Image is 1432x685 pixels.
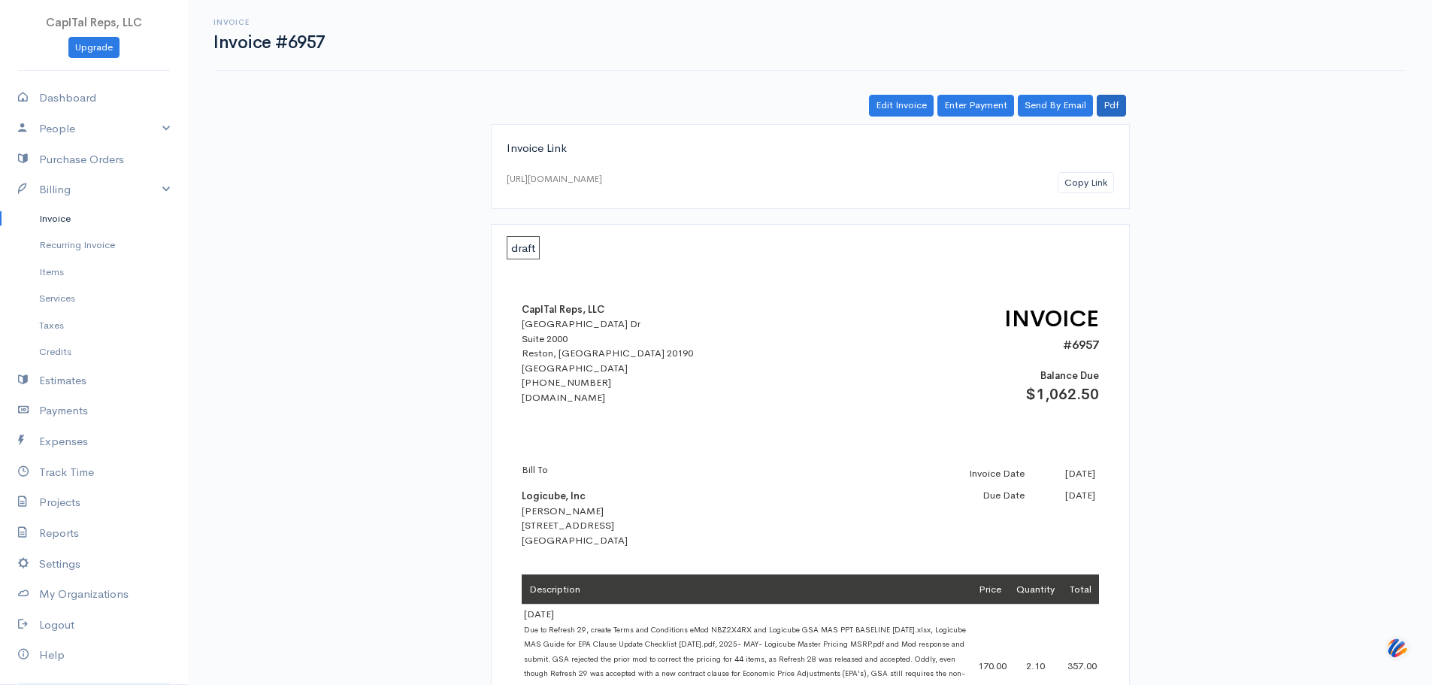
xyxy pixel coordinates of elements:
td: Due Date [911,484,1029,507]
div: [GEOGRAPHIC_DATA] Dr Suite 2000 Reston, [GEOGRAPHIC_DATA] 20190 [GEOGRAPHIC_DATA] [PHONE_NUMBER] ... [522,317,785,405]
td: Description [522,574,971,605]
div: Invoice Link [507,140,1114,157]
div: [PERSON_NAME] [STREET_ADDRESS] [GEOGRAPHIC_DATA] [522,462,785,548]
button: Copy Link [1058,172,1114,194]
td: Quantity [1009,574,1062,605]
b: Logicube, Inc [522,490,586,502]
h1: Invoice #6957 [213,33,325,52]
a: Pdf [1097,95,1126,117]
h6: Invoice [213,18,325,26]
span: CapITal Reps, LLC [46,15,142,29]
a: Enter Payment [937,95,1014,117]
a: Upgrade [68,37,120,59]
span: draft [507,236,540,259]
td: Invoice Date [911,462,1029,485]
p: Bill To [522,462,785,477]
img: svg+xml;base64,PHN2ZyB3aWR0aD0iNDQiIGhlaWdodD0iNDQiIHZpZXdCb3g9IjAgMCA0NCA0NCIgZmlsbD0ibm9uZSIgeG... [1385,635,1410,662]
span: #6957 [1063,337,1099,353]
td: Price [971,574,1009,605]
span: Balance Due [1040,369,1099,382]
div: [URL][DOMAIN_NAME] [507,172,602,186]
span: $1,062.50 [1025,385,1099,404]
td: [DATE] [1028,484,1098,507]
a: Send By Email [1018,95,1093,117]
a: Edit Invoice [869,95,934,117]
b: CapITal Reps, LLC [522,303,604,316]
span: INVOICE [1004,305,1099,333]
td: [DATE] [1028,462,1098,485]
td: Total [1062,574,1099,605]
